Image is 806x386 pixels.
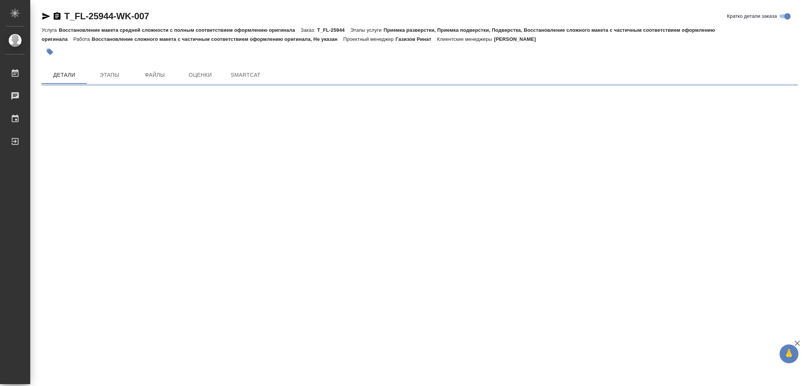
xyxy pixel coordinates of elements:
p: [PERSON_NAME] [494,36,541,42]
p: Заказ: [301,27,317,33]
p: Восстановление сложного макета с частичным соответствием оформлению оригинала, Не указан [92,36,343,42]
a: T_FL-25944-WK-007 [64,11,149,21]
p: Услуга [42,27,59,33]
p: Этапы услуги [350,27,384,33]
span: Детали [46,70,82,80]
p: Проектный менеджер [343,36,395,42]
button: 🙏 [780,344,798,363]
span: SmartCat [227,70,264,80]
p: Газизов Ринат [396,36,437,42]
button: Скопировать ссылку [53,12,62,21]
span: Файлы [137,70,173,80]
p: Работа [73,36,92,42]
p: T_FL-25944 [317,27,350,33]
span: Оценки [182,70,218,80]
p: Клиентские менеджеры [437,36,494,42]
span: Этапы [91,70,128,80]
span: 🙏 [783,346,795,362]
span: Кратко детали заказа [727,12,777,20]
button: Добавить тэг [42,43,58,60]
p: Восстановление макета средней сложности с полным соответствием оформлению оригинала [59,27,300,33]
button: Скопировать ссылку для ЯМессенджера [42,12,51,21]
